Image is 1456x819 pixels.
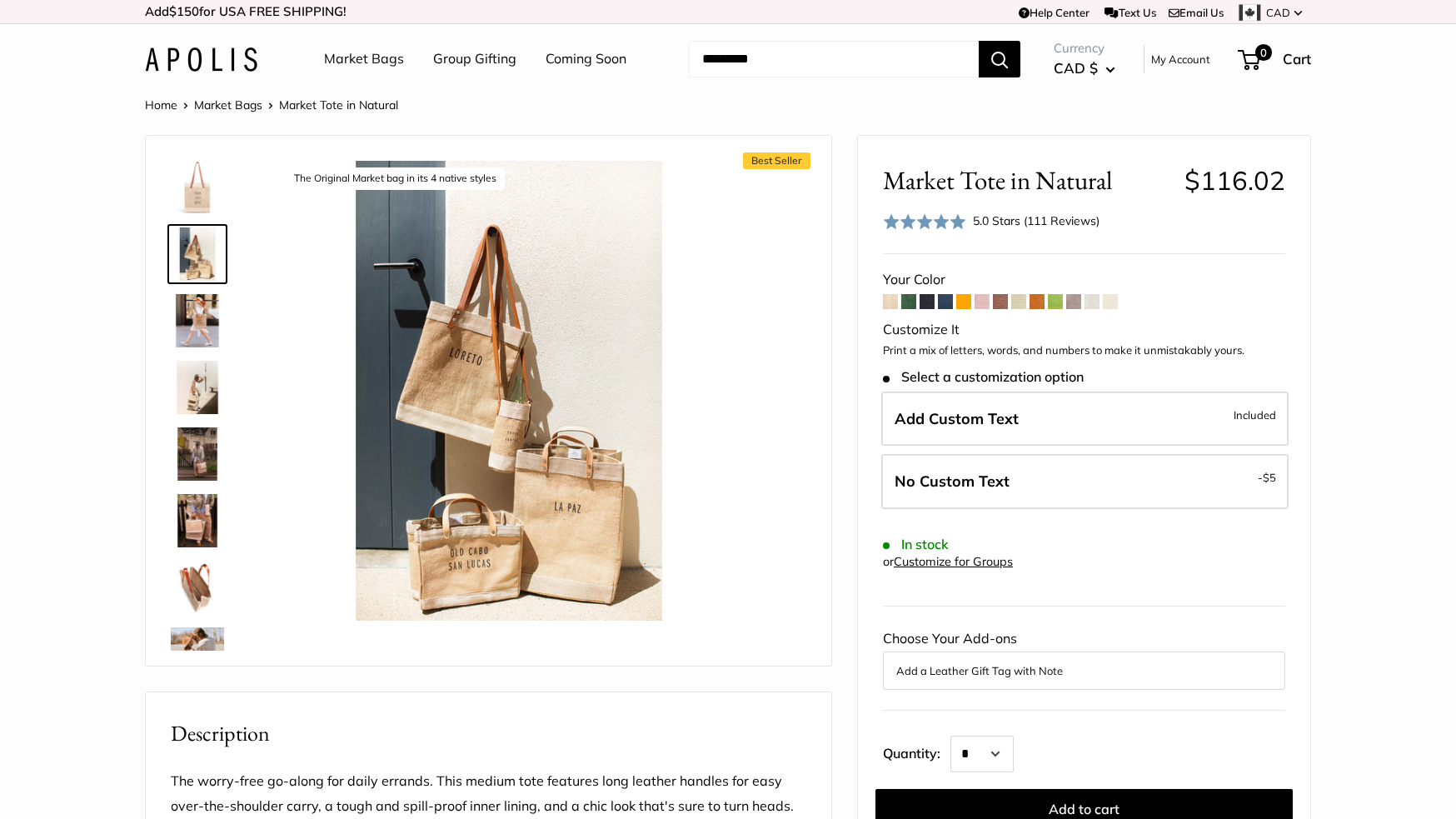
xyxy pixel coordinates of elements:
[145,94,398,116] nav: Breadcrumb
[546,47,626,72] a: Coming Soon
[896,661,1272,681] button: Add a Leather Gift Tag with Note
[167,291,227,351] a: Market Tote in Natural
[1184,164,1285,197] span: $116.02
[194,97,262,112] a: Market Bags
[1019,6,1090,19] a: Help Center
[1054,55,1115,82] button: CAD $
[171,361,224,414] img: description_Effortless style that elevates every moment
[145,97,177,112] a: Home
[881,454,1289,509] label: Leave Blank
[1239,46,1311,72] a: 0 Cart
[743,152,810,169] span: Best Seller
[279,97,398,112] span: Market Tote in Natural
[883,537,949,552] span: In stock
[167,157,227,217] a: description_Make it yours with custom printed text.
[169,3,199,19] span: $150
[1104,6,1155,19] a: Text Us
[167,491,227,551] a: Market Tote in Natural
[883,267,1285,292] div: Your Color
[1054,37,1115,60] span: Currency
[1266,6,1290,19] span: CAD
[895,409,1019,428] span: Add Custom Text
[895,472,1010,491] span: No Custom Text
[433,47,516,72] a: Group Gifting
[883,342,1285,359] p: Print a mix of letters, words, and numbers to make it unmistakably yours.
[1151,49,1210,69] a: My Account
[883,627,1285,690] div: Choose Your Add-ons
[883,731,950,772] label: Quantity:
[324,47,404,72] a: Market Bags
[883,369,1084,385] span: Select a customization option
[171,161,224,214] img: description_Make it yours with custom printed text.
[286,167,505,190] div: The Original Market bag in its 4 native styles
[279,161,739,621] img: description_The Original Market bag in its 4 native styles
[1263,471,1276,484] span: $5
[171,294,224,347] img: Market Tote in Natural
[145,47,257,72] img: Apolis
[1054,59,1098,77] span: CAD $
[883,551,1013,573] div: or
[167,624,227,684] a: Market Tote in Natural
[167,557,227,617] a: description_Water resistant inner liner.
[171,627,224,681] img: Market Tote in Natural
[1255,44,1272,61] span: 0
[171,427,224,481] img: Market Tote in Natural
[171,561,224,614] img: description_Water resistant inner liner.
[883,165,1172,196] span: Market Tote in Natural
[1234,405,1276,425] span: Included
[894,554,1013,569] a: Customize for Groups
[171,494,224,547] img: Market Tote in Natural
[1258,467,1276,487] span: -
[979,41,1020,77] button: Search
[973,212,1099,230] div: 5.0 Stars (111 Reviews)
[171,227,224,281] img: description_The Original Market bag in its 4 native styles
[883,209,1099,233] div: 5.0 Stars (111 Reviews)
[881,392,1289,447] label: Add Custom Text
[167,224,227,284] a: description_The Original Market bag in its 4 native styles
[1283,50,1311,67] span: Cart
[167,424,227,484] a: Market Tote in Natural
[689,41,979,77] input: Search...
[167,357,227,417] a: description_Effortless style that elevates every moment
[883,317,1285,342] div: Customize It
[1169,6,1224,19] a: Email Us
[171,717,806,750] h2: Description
